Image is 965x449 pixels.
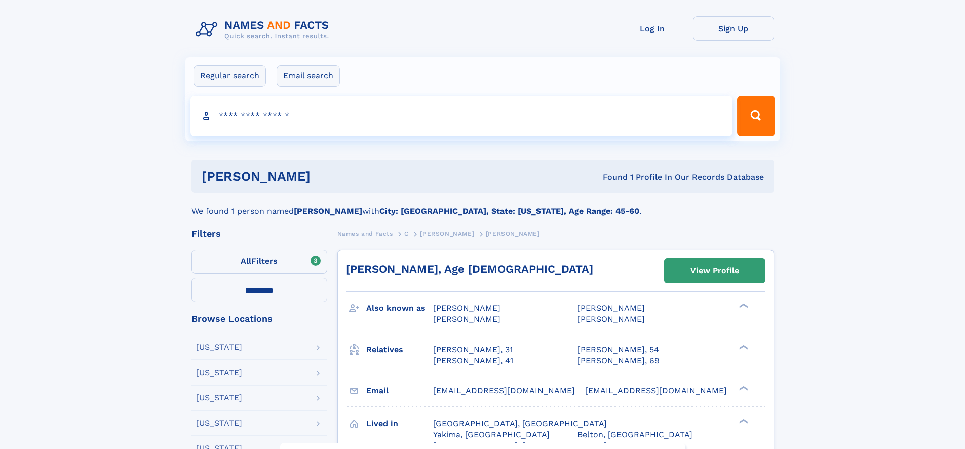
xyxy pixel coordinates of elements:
div: Browse Locations [191,314,327,323]
span: Belton, [GEOGRAPHIC_DATA] [577,430,692,439]
span: [PERSON_NAME] [577,314,645,324]
h3: Lived in [366,415,433,432]
a: [PERSON_NAME] [420,227,474,240]
label: Filters [191,250,327,274]
div: [US_STATE] [196,343,242,351]
div: We found 1 person named with . [191,193,774,217]
a: Log In [612,16,693,41]
div: ❯ [737,385,749,391]
a: [PERSON_NAME], Age [DEMOGRAPHIC_DATA] [346,263,593,275]
a: [PERSON_NAME], 41 [433,355,513,366]
label: Email search [277,65,340,87]
h1: [PERSON_NAME] [202,170,457,183]
span: [PERSON_NAME] [433,314,500,324]
span: Yakima, [GEOGRAPHIC_DATA] [433,430,550,439]
div: ❯ [737,344,749,350]
span: C [404,230,409,237]
a: C [404,227,409,240]
label: Regular search [194,65,266,87]
a: Names and Facts [337,227,393,240]
div: Found 1 Profile In Our Records Database [456,172,764,183]
div: [US_STATE] [196,394,242,402]
input: search input [190,96,733,136]
span: [PERSON_NAME] [577,303,645,313]
div: View Profile [690,259,739,282]
span: [PERSON_NAME] [420,230,474,237]
div: ❯ [737,418,749,424]
img: Logo Names and Facts [191,16,337,44]
span: [EMAIL_ADDRESS][DOMAIN_NAME] [433,386,575,395]
a: [PERSON_NAME], 69 [577,355,660,366]
h3: Also known as [366,300,433,317]
span: [EMAIL_ADDRESS][DOMAIN_NAME] [585,386,727,395]
a: [PERSON_NAME], 31 [433,344,513,355]
span: [PERSON_NAME] [433,303,500,313]
h3: Relatives [366,341,433,358]
div: Filters [191,229,327,238]
button: Search Button [737,96,775,136]
a: View Profile [665,259,765,283]
a: Sign Up [693,16,774,41]
b: [PERSON_NAME] [294,206,362,216]
div: [US_STATE] [196,419,242,427]
h3: Email [366,382,433,399]
span: All [241,256,251,266]
div: [US_STATE] [196,369,242,377]
b: City: [GEOGRAPHIC_DATA], State: [US_STATE], Age Range: 45-60 [379,206,639,216]
div: ❯ [737,303,749,309]
span: [PERSON_NAME] [486,230,540,237]
span: [GEOGRAPHIC_DATA], [GEOGRAPHIC_DATA] [433,419,607,428]
a: [PERSON_NAME], 54 [577,344,659,355]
